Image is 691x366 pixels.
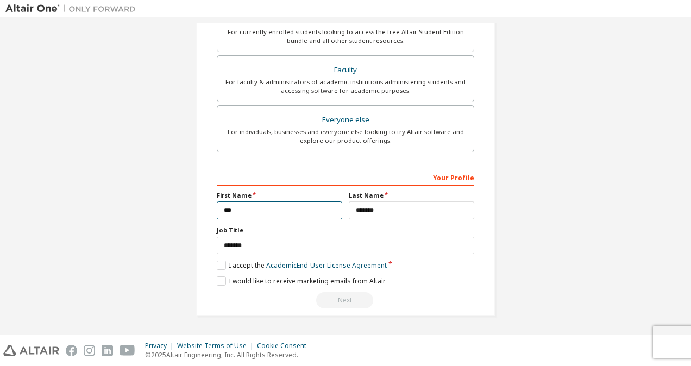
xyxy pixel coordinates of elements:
[102,345,113,356] img: linkedin.svg
[224,62,467,78] div: Faculty
[3,345,59,356] img: altair_logo.svg
[66,345,77,356] img: facebook.svg
[349,191,474,200] label: Last Name
[257,342,313,350] div: Cookie Consent
[217,292,474,308] div: You need to provide your academic email
[224,78,467,95] div: For faculty & administrators of academic institutions administering students and accessing softwa...
[217,168,474,186] div: Your Profile
[120,345,135,356] img: youtube.svg
[145,342,177,350] div: Privacy
[217,261,387,270] label: I accept the
[217,226,474,235] label: Job Title
[266,261,387,270] a: Academic End-User License Agreement
[224,112,467,128] div: Everyone else
[217,191,342,200] label: First Name
[84,345,95,356] img: instagram.svg
[5,3,141,14] img: Altair One
[217,276,386,286] label: I would like to receive marketing emails from Altair
[224,28,467,45] div: For currently enrolled students looking to access the free Altair Student Edition bundle and all ...
[224,128,467,145] div: For individuals, businesses and everyone else looking to try Altair software and explore our prod...
[145,350,313,359] p: © 2025 Altair Engineering, Inc. All Rights Reserved.
[177,342,257,350] div: Website Terms of Use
